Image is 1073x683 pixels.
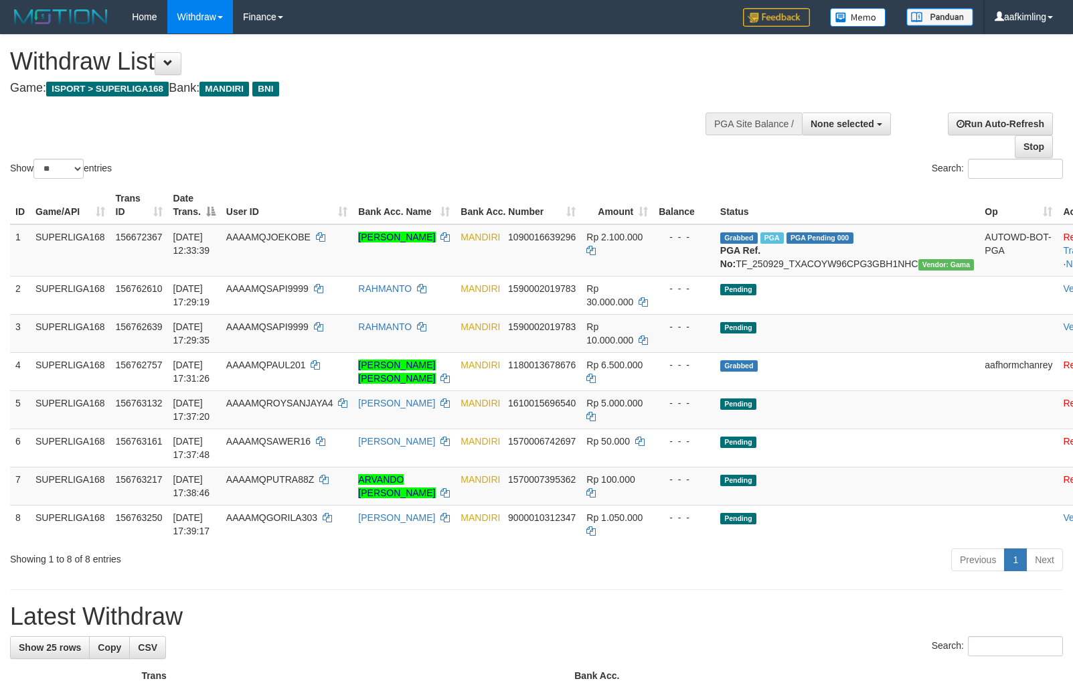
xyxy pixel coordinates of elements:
a: [PERSON_NAME] [358,436,435,447]
span: Pending [720,513,756,524]
b: PGA Ref. No: [720,245,760,269]
span: AAAAMQJOEKOBE [226,232,311,242]
span: [DATE] 17:29:19 [173,283,210,307]
input: Search: [968,636,1063,656]
td: TF_250929_TXACOYW96CPG3GBH1NHC [715,224,979,277]
span: Pending [720,398,756,410]
div: - - - [659,230,710,244]
td: SUPERLIGA168 [30,390,110,429]
span: AAAAMQSAPI9999 [226,321,309,332]
span: AAAAMQPUTRA88Z [226,474,314,485]
a: RAHMANTO [358,321,412,332]
span: Rp 30.000.000 [586,283,633,307]
a: Show 25 rows [10,636,90,659]
span: [DATE] 17:37:48 [173,436,210,460]
span: Copy [98,642,121,653]
a: [PERSON_NAME] [358,232,435,242]
span: [DATE] 17:29:35 [173,321,210,346]
div: - - - [659,282,710,295]
td: 8 [10,505,30,543]
a: [PERSON_NAME] [358,398,435,408]
span: 156762757 [116,360,163,370]
span: MANDIRI [461,512,500,523]
a: Copy [89,636,130,659]
span: Copy 1570007395362 to clipboard [508,474,576,485]
div: - - - [659,358,710,372]
span: PGA Pending [787,232,853,244]
span: BNI [252,82,278,96]
span: MANDIRI [461,232,500,242]
span: Pending [720,322,756,333]
a: 1 [1004,548,1027,571]
span: Pending [720,475,756,486]
th: Status [715,186,979,224]
img: panduan.png [906,8,973,26]
label: Show entries [10,159,112,179]
td: 2 [10,276,30,314]
span: Grabbed [720,232,758,244]
td: SUPERLIGA168 [30,352,110,390]
span: AAAAMQSAWER16 [226,436,311,447]
td: SUPERLIGA168 [30,467,110,505]
span: [DATE] 17:37:20 [173,398,210,422]
span: Rp 5.000.000 [586,398,643,408]
span: [DATE] 17:31:26 [173,360,210,384]
span: Pending [720,437,756,448]
span: MANDIRI [461,360,500,370]
div: - - - [659,473,710,486]
span: Pending [720,284,756,295]
h4: Game: Bank: [10,82,702,95]
a: ARVANDO [PERSON_NAME] [358,474,435,498]
img: Button%20Memo.svg [830,8,886,27]
td: 6 [10,429,30,467]
span: 156763217 [116,474,163,485]
select: Showentries [33,159,84,179]
span: AAAAMQSAPI9999 [226,283,309,294]
th: Bank Acc. Name: activate to sort column ascending [353,186,455,224]
span: AAAAMQPAUL201 [226,360,306,370]
span: None selected [811,119,874,129]
th: User ID: activate to sort column ascending [221,186,353,224]
th: Trans ID: activate to sort column ascending [110,186,168,224]
span: Grabbed [720,360,758,372]
span: MANDIRI [461,474,500,485]
span: MANDIRI [461,283,500,294]
th: Game/API: activate to sort column ascending [30,186,110,224]
span: MANDIRI [199,82,249,96]
span: Copy 1090016639296 to clipboard [508,232,576,242]
a: Next [1026,548,1063,571]
td: 3 [10,314,30,352]
a: [PERSON_NAME] [358,512,435,523]
span: AAAAMQGORILA303 [226,512,317,523]
img: Feedback.jpg [743,8,810,27]
span: Rp 6.500.000 [586,360,643,370]
span: Copy 1610015696540 to clipboard [508,398,576,408]
h1: Latest Withdraw [10,603,1063,630]
span: 156762639 [116,321,163,332]
span: MANDIRI [461,398,500,408]
span: 156762610 [116,283,163,294]
div: - - - [659,511,710,524]
th: Op: activate to sort column ascending [979,186,1058,224]
span: Show 25 rows [19,642,81,653]
input: Search: [968,159,1063,179]
span: 156672367 [116,232,163,242]
td: SUPERLIGA168 [30,429,110,467]
label: Search: [932,636,1063,656]
div: - - - [659,435,710,448]
span: [DATE] 17:38:46 [173,474,210,498]
a: CSV [129,636,166,659]
td: 5 [10,390,30,429]
th: Date Trans.: activate to sort column descending [168,186,221,224]
span: Rp 10.000.000 [586,321,633,346]
span: ISPORT > SUPERLIGA168 [46,82,169,96]
span: Rp 1.050.000 [586,512,643,523]
span: Vendor URL: https://trx31.1velocity.biz [918,259,975,271]
span: Copy 1590002019783 to clipboard [508,321,576,332]
span: [DATE] 12:33:39 [173,232,210,256]
td: SUPERLIGA168 [30,505,110,543]
span: Rp 50.000 [586,436,630,447]
th: Balance [653,186,715,224]
span: Rp 100.000 [586,474,635,485]
span: Copy 9000010312347 to clipboard [508,512,576,523]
